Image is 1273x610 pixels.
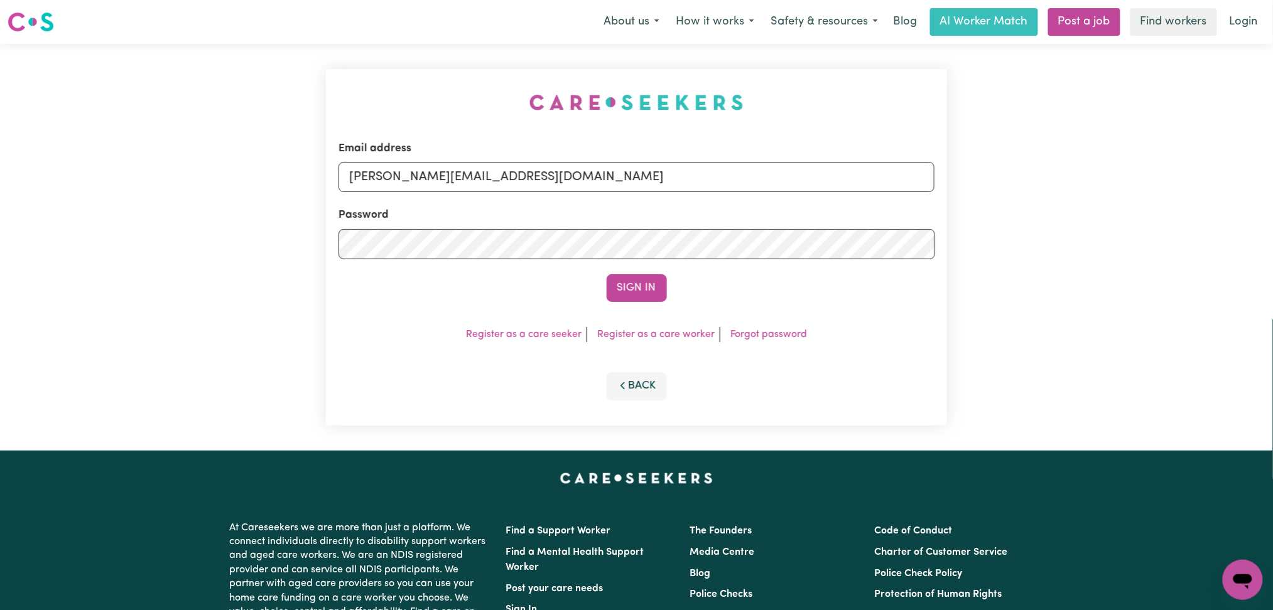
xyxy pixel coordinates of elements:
[690,589,753,599] a: Police Checks
[607,372,667,400] button: Back
[1130,8,1217,36] a: Find workers
[668,9,762,35] button: How it works
[339,141,411,157] label: Email address
[339,207,389,223] label: Password
[1222,8,1265,36] a: Login
[506,526,611,536] a: Find a Support Worker
[874,526,952,536] a: Code of Conduct
[874,569,962,579] a: Police Check Policy
[1223,560,1263,600] iframe: Button to launch messaging window
[930,8,1038,36] a: AI Worker Match
[690,569,711,579] a: Blog
[506,547,644,572] a: Find a Mental Health Support Worker
[506,584,604,594] a: Post your care needs
[886,8,925,36] a: Blog
[874,589,1002,599] a: Protection of Human Rights
[597,329,715,340] a: Register as a care worker
[690,547,755,557] a: Media Centre
[607,274,667,302] button: Sign In
[8,11,54,33] img: Careseekers logo
[874,547,1007,557] a: Charter of Customer Service
[339,162,935,192] input: Email address
[560,473,713,483] a: Careseekers home page
[466,329,582,340] a: Register as a care seeker
[690,526,752,536] a: The Founders
[730,329,807,340] a: Forgot password
[762,9,886,35] button: Safety & resources
[595,9,668,35] button: About us
[8,8,54,36] a: Careseekers logo
[1048,8,1120,36] a: Post a job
